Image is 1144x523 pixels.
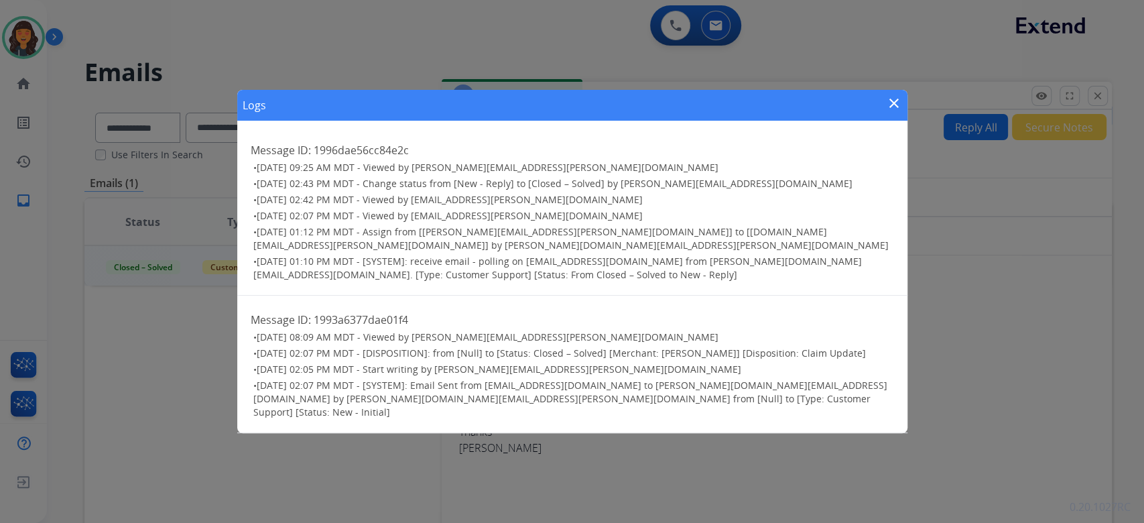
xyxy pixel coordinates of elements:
span: Message ID: [251,312,311,327]
h3: • [253,161,894,174]
span: [DATE] 02:07 PM MDT - [DISPOSITION]: from [Null] to [Status: Closed – Solved] [Merchant: [PERSON_... [257,347,866,359]
h3: • [253,379,894,419]
h3: • [253,209,894,223]
span: 1996dae56cc84e2c [314,143,409,158]
span: [DATE] 02:05 PM MDT - Start writing by [PERSON_NAME][EMAIL_ADDRESS][PERSON_NAME][DOMAIN_NAME] [257,363,741,375]
span: [DATE] 09:25 AM MDT - Viewed by [PERSON_NAME][EMAIL_ADDRESS][PERSON_NAME][DOMAIN_NAME] [257,161,718,174]
span: [DATE] 02:43 PM MDT - Change status from [New - Reply] to [Closed – Solved] by [PERSON_NAME][EMAI... [257,177,852,190]
span: [DATE] 01:12 PM MDT - Assign from [[PERSON_NAME][EMAIL_ADDRESS][PERSON_NAME][DOMAIN_NAME]] to [[D... [253,225,889,251]
span: [DATE] 02:07 PM MDT - Viewed by [EMAIL_ADDRESS][PERSON_NAME][DOMAIN_NAME] [257,209,643,222]
span: [DATE] 01:10 PM MDT - [SYSTEM]: receive email - polling on [EMAIL_ADDRESS][DOMAIN_NAME] from [PER... [253,255,862,281]
span: 1993a6377dae01f4 [314,312,408,327]
h3: • [253,255,894,282]
mat-icon: close [886,95,902,111]
h3: • [253,347,894,360]
h3: • [253,193,894,207]
p: 0.20.1027RC [1070,499,1131,515]
h3: • [253,177,894,190]
h1: Logs [243,97,266,113]
h3: • [253,363,894,376]
span: [DATE] 02:07 PM MDT - [SYSTEM]: Email Sent from [EMAIL_ADDRESS][DOMAIN_NAME] to [PERSON_NAME][DOM... [253,379,887,418]
span: [DATE] 02:42 PM MDT - Viewed by [EMAIL_ADDRESS][PERSON_NAME][DOMAIN_NAME] [257,193,643,206]
span: Message ID: [251,143,311,158]
h3: • [253,225,894,252]
span: [DATE] 08:09 AM MDT - Viewed by [PERSON_NAME][EMAIL_ADDRESS][PERSON_NAME][DOMAIN_NAME] [257,331,718,343]
h3: • [253,331,894,344]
